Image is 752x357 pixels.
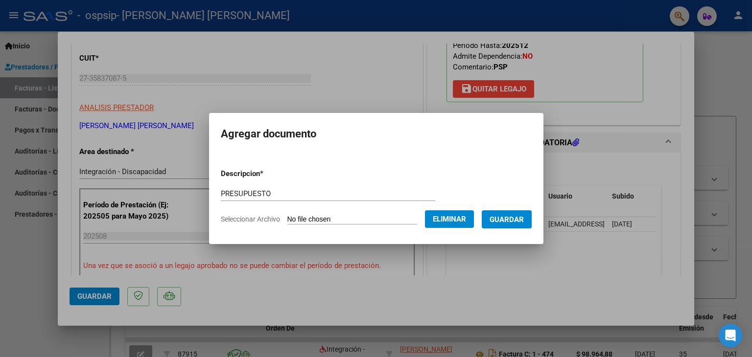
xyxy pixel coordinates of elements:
span: Seleccionar Archivo [221,215,280,223]
span: Eliminar [433,215,466,223]
button: Eliminar [425,210,474,228]
button: Guardar [482,210,532,228]
h2: Agregar documento [221,125,532,143]
p: Descripcion [221,168,314,179]
span: Guardar [490,215,524,224]
div: Open Intercom Messenger [719,324,742,347]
